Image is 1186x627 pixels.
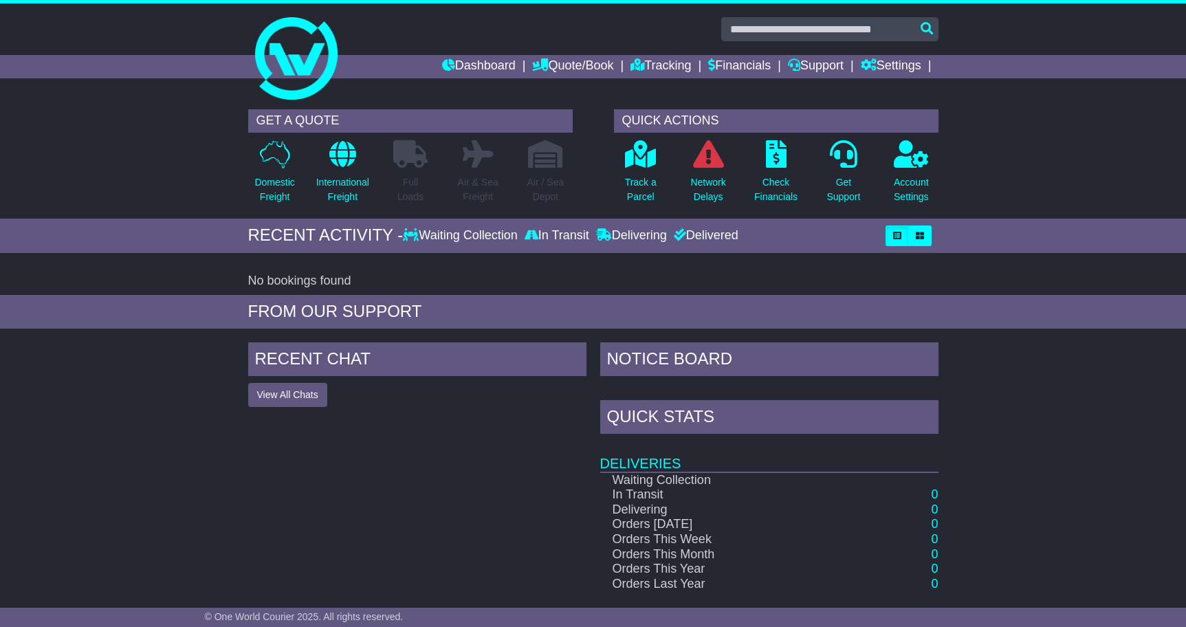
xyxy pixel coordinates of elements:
[600,547,846,562] td: Orders This Month
[788,55,844,78] a: Support
[754,175,798,204] p: Check Financials
[600,591,938,626] td: Finances
[600,577,846,592] td: Orders Last Year
[254,175,294,204] p: Domestic Freight
[248,342,586,379] div: RECENT CHAT
[931,532,938,546] a: 0
[316,175,369,204] p: International Freight
[600,562,846,577] td: Orders This Year
[826,140,861,212] a: GetSupport
[532,55,613,78] a: Quote/Book
[931,487,938,501] a: 0
[893,140,930,212] a: AccountSettings
[600,517,846,532] td: Orders [DATE]
[205,611,404,622] span: © One World Courier 2025. All rights reserved.
[894,175,929,204] p: Account Settings
[708,55,771,78] a: Financials
[754,140,798,212] a: CheckFinancials
[600,400,938,437] div: Quick Stats
[690,175,725,204] p: Network Delays
[630,55,691,78] a: Tracking
[600,437,938,472] td: Deliveries
[931,517,938,531] a: 0
[600,472,846,488] td: Waiting Collection
[600,532,846,547] td: Orders This Week
[600,342,938,379] div: NOTICE BOARD
[690,140,726,212] a: NetworkDelays
[600,503,846,518] td: Delivering
[248,383,327,407] button: View All Chats
[248,109,573,133] div: GET A QUOTE
[670,228,738,243] div: Delivered
[931,577,938,591] a: 0
[931,547,938,561] a: 0
[826,175,860,204] p: Get Support
[614,109,938,133] div: QUICK ACTIONS
[624,140,657,212] a: Track aParcel
[393,175,428,204] p: Full Loads
[403,228,520,243] div: Waiting Collection
[600,487,846,503] td: In Transit
[254,140,295,212] a: DomesticFreight
[442,55,516,78] a: Dashboard
[527,175,564,204] p: Air / Sea Depot
[248,225,404,245] div: RECENT ACTIVITY -
[521,228,593,243] div: In Transit
[931,503,938,516] a: 0
[458,175,498,204] p: Air & Sea Freight
[625,175,657,204] p: Track a Parcel
[248,302,938,322] div: FROM OUR SUPPORT
[931,562,938,575] a: 0
[316,140,370,212] a: InternationalFreight
[248,274,938,289] div: No bookings found
[593,228,670,243] div: Delivering
[861,55,921,78] a: Settings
